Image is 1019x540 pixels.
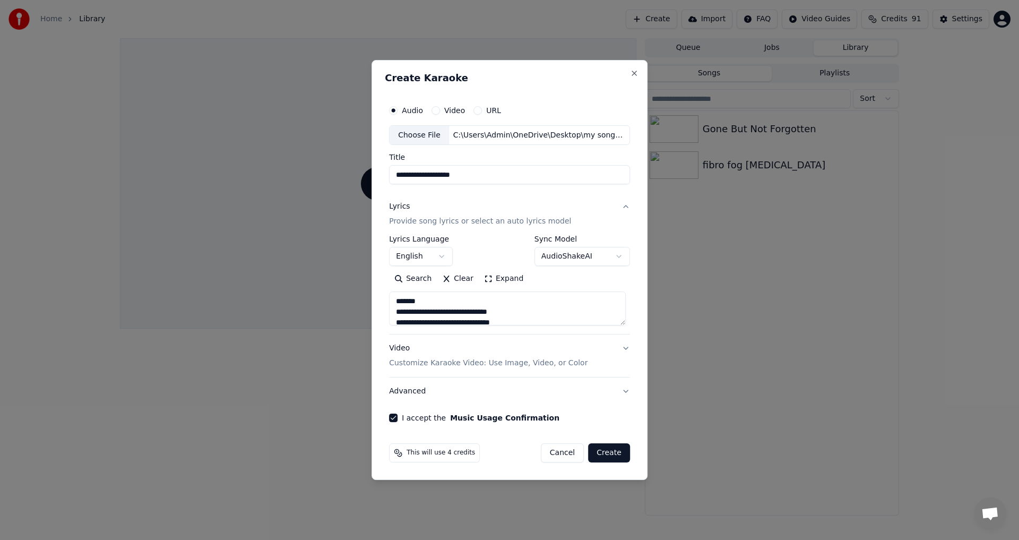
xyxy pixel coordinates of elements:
p: Customize Karaoke Video: Use Image, Video, or Color [389,358,588,368]
div: LyricsProvide song lyrics or select an auto lyrics model [389,236,630,335]
button: VideoCustomize Karaoke Video: Use Image, Video, or Color [389,335,630,378]
label: Video [444,107,465,114]
button: Search [389,271,437,288]
h2: Create Karaoke [385,73,634,83]
div: Lyrics [389,202,410,212]
label: Title [389,154,630,161]
button: Expand [479,271,529,288]
button: Advanced [389,378,630,405]
label: I accept the [402,414,559,422]
button: LyricsProvide song lyrics or select an auto lyrics model [389,193,630,236]
label: Audio [402,107,423,114]
div: Video [389,344,588,369]
button: Create [588,443,630,462]
p: Provide song lyrics or select an auto lyrics model [389,217,571,227]
label: Lyrics Language [389,236,453,243]
div: C:\Users\Admin\OneDrive\Desktop\my songs\Hear Us Now Charlize.mp3 [449,130,629,141]
label: URL [486,107,501,114]
button: I accept the [450,414,559,422]
button: Clear [437,271,479,288]
div: Choose File [390,126,449,145]
button: Cancel [541,443,584,462]
label: Sync Model [534,236,630,243]
span: This will use 4 credits [407,449,475,457]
